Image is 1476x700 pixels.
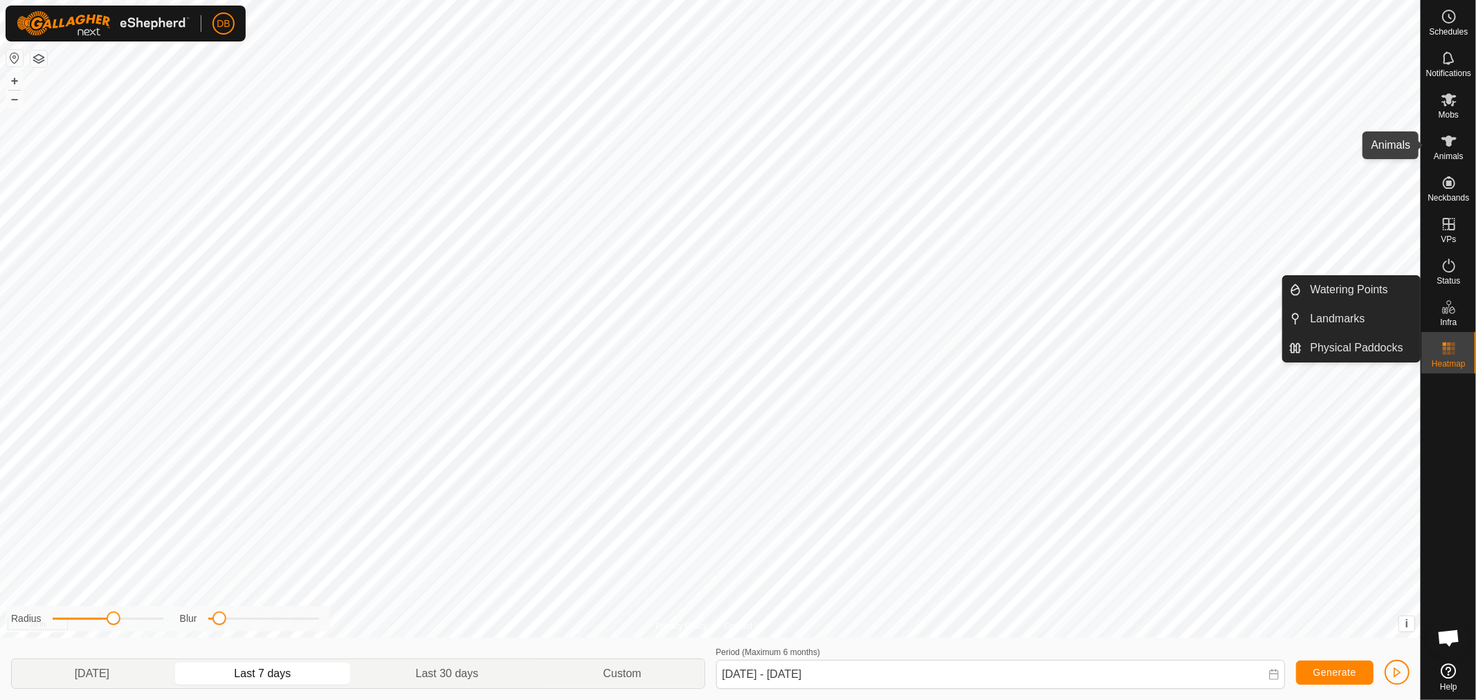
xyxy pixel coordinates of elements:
[217,17,230,31] span: DB
[1311,282,1388,298] span: Watering Points
[1426,69,1471,77] span: Notifications
[1421,658,1476,697] a: Help
[1428,194,1469,202] span: Neckbands
[1302,276,1421,304] a: Watering Points
[1296,661,1374,685] button: Generate
[1405,618,1408,629] span: i
[1432,360,1466,368] span: Heatmap
[234,665,291,682] span: Last 7 days
[1437,277,1460,285] span: Status
[1302,334,1421,362] a: Physical Paddocks
[655,620,707,632] a: Privacy Policy
[1440,318,1457,326] span: Infra
[1440,683,1457,691] span: Help
[1283,334,1420,362] li: Physical Paddocks
[1439,111,1459,119] span: Mobs
[1313,667,1356,678] span: Generate
[17,11,190,36] img: Gallagher Logo
[1302,305,1421,333] a: Landmarks
[1429,28,1468,36] span: Schedules
[1441,235,1456,243] span: VPs
[11,611,42,626] label: Radius
[6,91,23,107] button: –
[1434,152,1464,160] span: Animals
[1283,305,1420,333] li: Landmarks
[6,50,23,66] button: Reset Map
[30,50,47,67] button: Map Layers
[180,611,197,626] label: Blur
[1399,616,1414,632] button: i
[1428,617,1470,658] div: Open chat
[1311,340,1403,356] span: Physical Paddocks
[1283,276,1420,304] li: Watering Points
[716,647,821,657] label: Period (Maximum 6 months)
[75,665,109,682] span: [DATE]
[1311,311,1365,327] span: Landmarks
[724,620,765,632] a: Contact Us
[6,73,23,89] button: +
[416,665,479,682] span: Last 30 days
[603,665,641,682] span: Custom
